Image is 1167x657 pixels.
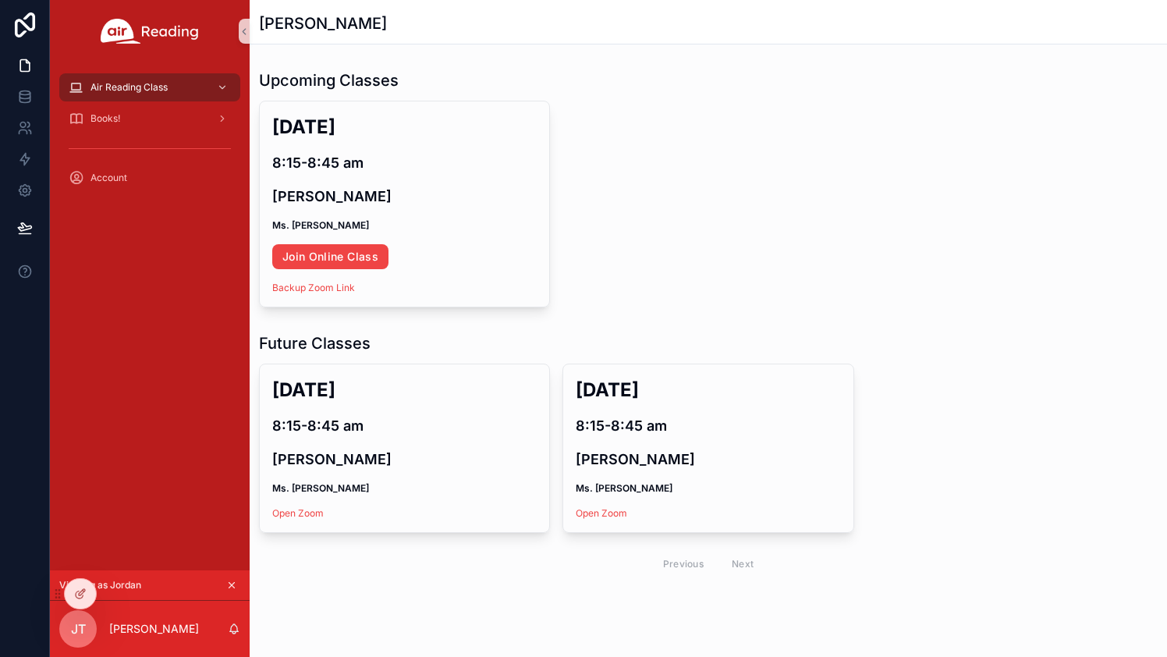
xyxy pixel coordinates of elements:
[576,377,840,403] h2: [DATE]
[272,219,369,231] strong: Ms. [PERSON_NAME]
[576,482,672,494] strong: Ms. [PERSON_NAME]
[259,12,387,34] h1: [PERSON_NAME]
[576,507,627,519] a: Open Zoom
[59,579,141,591] span: Viewing as Jordan
[576,415,840,436] h4: 8:15-8:45 am
[272,244,388,269] a: Join Online Class
[272,507,324,519] a: Open Zoom
[272,449,537,470] h4: [PERSON_NAME]
[259,332,371,354] h1: Future Classes
[59,164,240,192] a: Account
[90,172,127,184] span: Account
[109,621,199,637] p: [PERSON_NAME]
[90,81,168,94] span: Air Reading Class
[71,620,86,638] span: JT
[90,112,120,125] span: Books!
[59,105,240,133] a: Books!
[101,19,199,44] img: App logo
[576,449,840,470] h4: [PERSON_NAME]
[272,186,537,207] h4: [PERSON_NAME]
[272,415,537,436] h4: 8:15-8:45 am
[272,482,369,494] strong: Ms. [PERSON_NAME]
[50,62,250,212] div: scrollable content
[259,69,399,91] h1: Upcoming Classes
[59,73,240,101] a: Air Reading Class
[272,282,355,293] a: Backup Zoom Link
[272,114,537,140] h2: [DATE]
[272,377,537,403] h2: [DATE]
[272,152,537,173] h4: 8:15-8:45 am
